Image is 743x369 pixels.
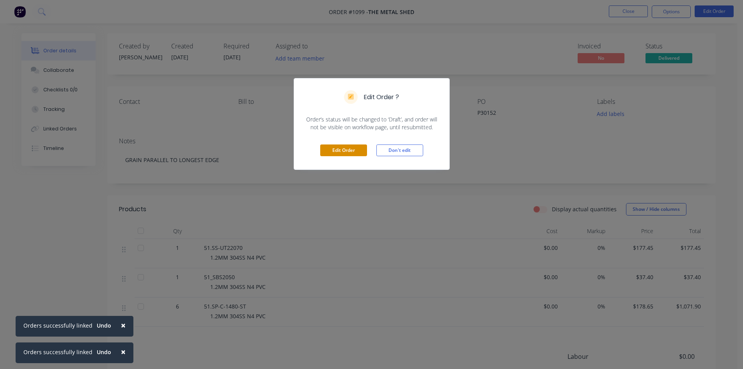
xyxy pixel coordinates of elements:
[23,321,92,330] div: Orders successfully linked
[92,346,115,358] button: Undo
[376,144,423,156] button: Don't edit
[121,346,126,357] span: ×
[113,342,133,361] button: Close
[320,144,367,156] button: Edit Order
[121,320,126,331] span: ×
[364,93,399,102] h5: Edit Order ?
[113,316,133,335] button: Close
[303,116,440,131] span: Order’s status will be changed to ‘Draft’, and order will not be visible on workflow page, until ...
[23,348,92,356] div: Orders successfully linked
[92,320,115,332] button: Undo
